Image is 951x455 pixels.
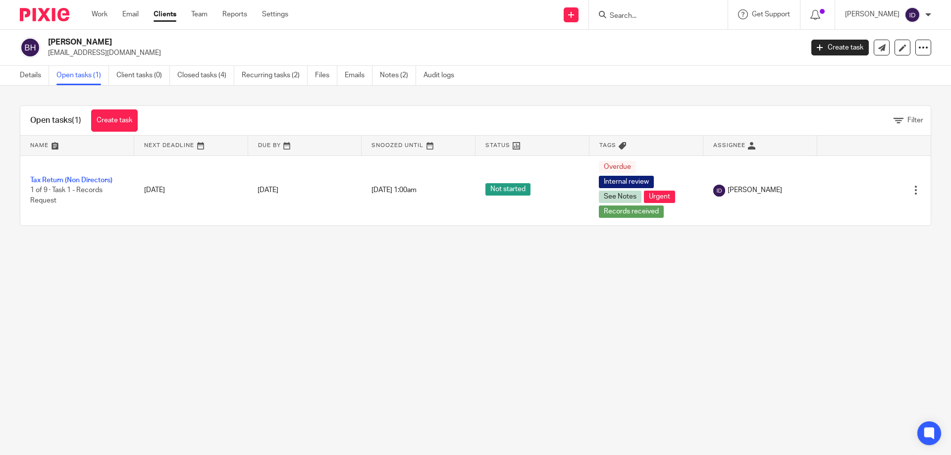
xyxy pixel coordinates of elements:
a: Audit logs [423,66,462,85]
a: Recurring tasks (2) [242,66,308,85]
a: Work [92,9,107,19]
span: Status [485,143,510,148]
a: Settings [262,9,288,19]
input: Search [609,12,698,21]
span: 1 of 9 · Task 1 - Records Request [30,187,103,204]
span: Not started [485,183,530,196]
h1: Open tasks [30,115,81,126]
img: Pixie [20,8,69,21]
a: Notes (2) [380,66,416,85]
span: Urgent [644,191,675,203]
a: Email [122,9,139,19]
span: Internal review [599,176,654,188]
h2: [PERSON_NAME] [48,37,647,48]
span: Overdue [599,161,636,173]
span: Tags [599,143,616,148]
span: See Notes [599,191,641,203]
img: svg%3E [904,7,920,23]
td: [DATE] [134,155,248,225]
span: Snoozed Until [371,143,423,148]
a: Emails [345,66,372,85]
span: [DATE] 1:00am [371,187,417,194]
span: [PERSON_NAME] [728,185,782,195]
a: Create task [91,109,138,132]
p: [EMAIL_ADDRESS][DOMAIN_NAME] [48,48,796,58]
img: svg%3E [20,37,41,58]
span: Filter [907,117,923,124]
span: Records received [599,205,664,218]
p: [PERSON_NAME] [845,9,899,19]
img: svg%3E [713,185,725,197]
a: Closed tasks (4) [177,66,234,85]
span: [DATE] [258,187,278,194]
a: Files [315,66,337,85]
a: Create task [811,40,869,55]
a: Open tasks (1) [56,66,109,85]
a: Tax Return (Non Directors) [30,177,112,184]
a: Clients [154,9,176,19]
span: (1) [72,116,81,124]
a: Details [20,66,49,85]
span: Get Support [752,11,790,18]
a: Client tasks (0) [116,66,170,85]
a: Reports [222,9,247,19]
a: Team [191,9,208,19]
